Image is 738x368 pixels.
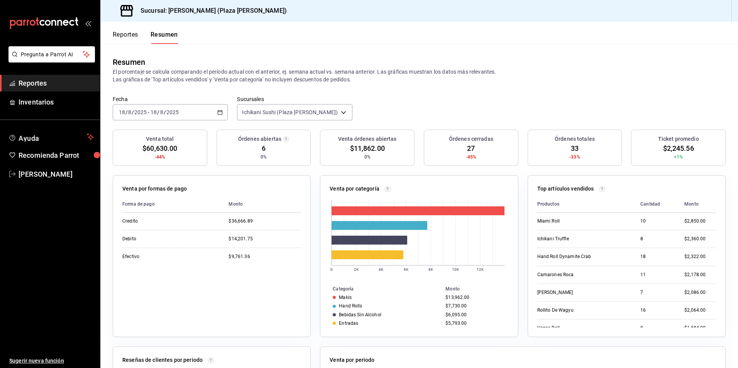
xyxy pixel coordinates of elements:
div: 16 [640,307,672,314]
p: Venta por periodo [330,356,374,364]
div: $2,360.00 [684,236,716,242]
span: -45% [466,154,477,160]
h3: Venta total [146,135,174,143]
div: $1,584.00 [684,325,716,331]
div: $2,086.00 [684,289,716,296]
span: $2,245.56 [663,143,694,154]
div: 10 [640,218,672,225]
text: 2K [354,267,359,272]
div: Vegas Roll [537,325,614,331]
span: $11,862.00 [350,143,385,154]
div: navigation tabs [113,31,178,44]
span: +1% [674,154,683,160]
div: Efectivo [122,253,200,260]
h3: Órdenes abiertas [238,135,281,143]
text: 8K [428,267,433,272]
th: Productos [537,196,635,213]
span: Inventarios [19,97,94,107]
p: Venta por categoría [330,185,379,193]
div: $2,178.00 [684,272,716,278]
div: Bebidas Sin Alcohol [339,312,381,317]
button: open_drawer_menu [85,20,91,26]
text: 4K [379,267,384,272]
div: $7,730.00 [445,303,505,309]
span: Ayuda [19,132,84,142]
div: 7 [640,289,672,296]
span: Sugerir nueva función [9,357,94,365]
input: -- [150,109,157,115]
span: 6 [262,143,266,154]
p: Reseñas de clientes por periodo [122,356,203,364]
span: / [164,109,166,115]
span: / [125,109,128,115]
div: Camarones Roca [537,272,614,278]
text: 12K [477,267,484,272]
text: 10K [452,267,459,272]
div: Entradas [339,321,358,326]
span: 0% [261,154,267,160]
th: Cantidad [634,196,678,213]
th: Monto [442,285,518,293]
div: Debito [122,236,200,242]
th: Forma de pago [122,196,222,213]
div: $2,064.00 [684,307,716,314]
h3: Sucursal: [PERSON_NAME] (Plaza [PERSON_NAME]) [134,6,287,15]
div: $9,761.36 [229,253,301,260]
th: Monto [222,196,301,213]
div: Makis [339,295,352,300]
div: Hand Rolls [339,303,362,309]
button: Pregunta a Parrot AI [8,46,95,62]
th: Monto [678,196,716,213]
div: $36,666.89 [229,218,301,225]
h3: Órdenes cerradas [449,135,493,143]
input: -- [128,109,132,115]
div: $14,201.75 [229,236,301,242]
div: Rollito De Wagyu [537,307,614,314]
div: $2,322.00 [684,253,716,260]
span: -33% [569,154,580,160]
th: Categoría [320,285,442,293]
button: Reportes [113,31,138,44]
span: Pregunta a Parrot AI [21,51,83,59]
span: $60,630.00 [142,143,177,154]
div: [PERSON_NAME] [537,289,614,296]
div: Ichikani Truffle [537,236,614,242]
div: 18 [640,253,672,260]
span: Recomienda Parrot [19,150,94,160]
div: $13,962.00 [445,295,505,300]
div: 8 [640,325,672,331]
div: $6,095.00 [445,312,505,317]
div: Credito [122,218,200,225]
p: Venta por formas de pago [122,185,187,193]
span: Ichikani Sushi (Plaza [PERSON_NAME]) [242,108,338,116]
span: 0% [364,154,371,160]
text: 0 [330,267,333,272]
span: Reportes [19,78,94,88]
text: 6K [404,267,409,272]
label: Sucursales [237,96,352,102]
div: 11 [640,272,672,278]
a: Pregunta a Parrot AI [5,56,95,64]
span: / [132,109,134,115]
input: ---- [134,109,147,115]
p: El porcentaje se calcula comparando el período actual con el anterior, ej. semana actual vs. sema... [113,68,726,83]
span: [PERSON_NAME] [19,169,94,179]
h3: Órdenes totales [555,135,595,143]
div: Miami Roll [537,218,614,225]
input: -- [118,109,125,115]
div: $2,850.00 [684,218,716,225]
div: Hand Roll Dynamite Crab [537,253,614,260]
button: Resumen [151,31,178,44]
div: Resumen [113,56,145,68]
input: -- [160,109,164,115]
input: ---- [166,109,179,115]
div: 8 [640,236,672,242]
span: / [157,109,159,115]
span: 33 [571,143,579,154]
p: Top artículos vendidos [537,185,594,193]
label: Fecha [113,96,228,102]
h3: Venta órdenes abiertas [338,135,397,143]
span: 27 [467,143,475,154]
span: -44% [155,154,166,160]
div: $5,793.00 [445,321,505,326]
